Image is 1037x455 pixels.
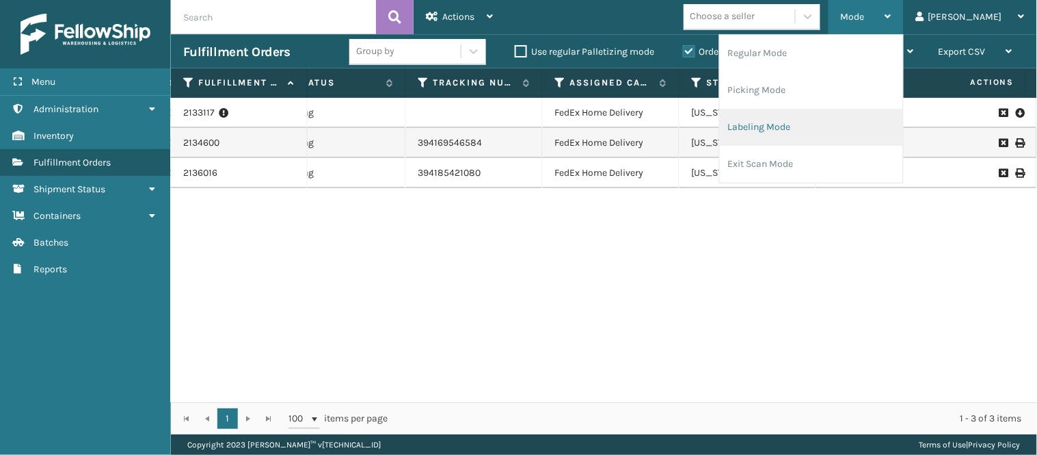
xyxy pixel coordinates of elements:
[33,210,81,222] span: Containers
[543,98,679,128] td: FedEx Home Delivery
[418,167,481,179] a: 394185421080
[919,440,967,450] a: Terms of Use
[999,168,1008,178] i: Request to Be Cancelled
[297,77,379,89] label: Status
[33,103,98,115] span: Administration
[570,77,653,89] label: Assigned Carrier Service
[33,157,111,168] span: Fulfillment Orders
[720,35,903,72] li: Regular Mode
[683,46,816,57] label: Orders to be shipped [DATE]
[433,77,516,89] label: Tracking Number
[217,408,238,429] a: 1
[33,130,74,142] span: Inventory
[543,128,679,158] td: FedEx Home Delivery
[720,109,903,146] li: Labeling Mode
[919,434,1021,455] div: |
[720,72,903,109] li: Picking Mode
[928,71,1023,94] span: Actions
[515,46,654,57] label: Use regular Palletizing mode
[21,14,150,55] img: logo
[442,11,474,23] span: Actions
[198,77,281,89] label: Fulfillment Order Id
[269,158,406,188] td: Picking
[999,108,1008,118] i: Request to Be Cancelled
[418,137,483,148] a: 394169546584
[679,128,816,158] td: [US_STATE]
[679,98,816,128] td: [US_STATE]
[33,183,105,195] span: Shipment Status
[183,136,219,150] a: 2134600
[31,76,55,88] span: Menu
[33,263,67,275] span: Reports
[1016,106,1024,120] i: Pull Label
[841,11,865,23] span: Mode
[939,46,986,57] span: Export CSV
[183,106,215,120] a: 2133117
[969,440,1021,450] a: Privacy Policy
[183,44,290,60] h3: Fulfillment Orders
[356,44,394,59] div: Group by
[269,98,406,128] td: Picking
[269,128,406,158] td: Picking
[707,77,790,89] label: State
[33,237,68,248] span: Batches
[720,146,903,183] li: Exit Scan Mode
[679,158,816,188] td: [US_STATE]
[1016,138,1024,148] i: Print Label
[187,434,381,455] p: Copyright 2023 [PERSON_NAME]™ v [TECHNICAL_ID]
[288,408,388,429] span: items per page
[543,158,679,188] td: FedEx Home Delivery
[1016,168,1024,178] i: Print Label
[183,166,217,180] a: 2136016
[407,412,1022,426] div: 1 - 3 of 3 items
[288,412,309,426] span: 100
[999,138,1008,148] i: Request to Be Cancelled
[690,10,755,24] div: Choose a seller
